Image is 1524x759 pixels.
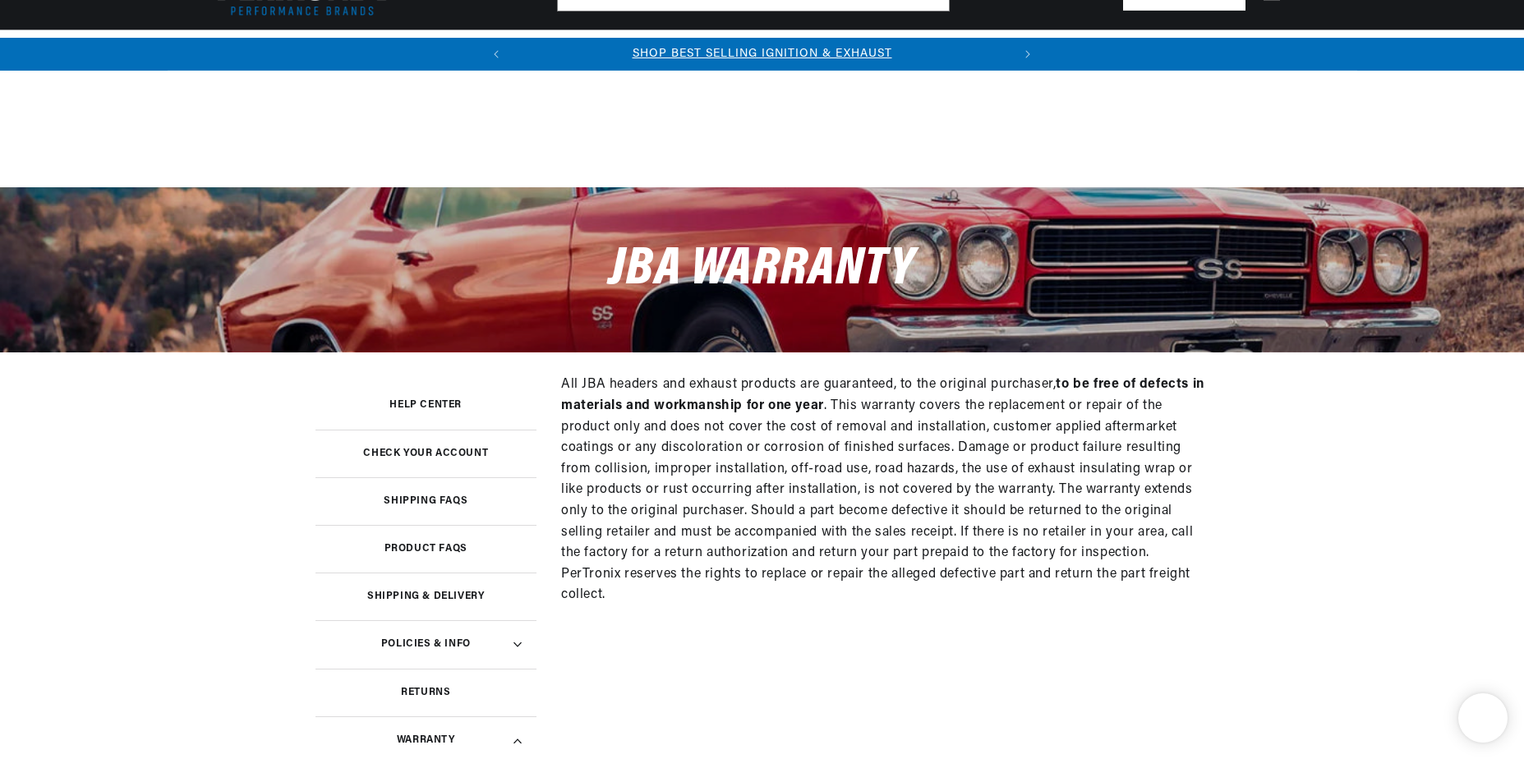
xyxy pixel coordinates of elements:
summary: Engine Swaps [686,30,780,69]
h3: Help Center [389,401,462,409]
button: Translation missing: en.sections.announcements.next_announcement [1011,38,1044,71]
summary: Battery Products [780,30,900,69]
summary: Coils & Distributors [341,30,477,69]
h3: Check your account [363,449,488,458]
strong: to be free of defects in materials and workmanship for one year [561,378,1204,412]
a: Shipping & Delivery [315,573,537,620]
summary: Policies & Info [315,620,537,668]
h3: Product FAQs [384,545,467,553]
a: Product FAQs [315,525,537,573]
a: Check your account [315,430,537,477]
h3: Policies & Info [381,640,471,648]
div: 1 of 2 [513,45,1011,63]
p: All JBA headers and exhaust products are guaranteed, to the original purchaser, . This warranty c... [561,375,1209,606]
h3: Returns [401,688,450,697]
a: SHOP BEST SELLING IGNITION & EXHAUST [633,48,892,60]
summary: Spark Plug Wires [899,30,1015,69]
summary: Motorcycle [1015,30,1101,69]
a: Help Center [315,381,537,429]
a: Shipping FAQs [315,477,537,525]
h3: Warranty [397,736,455,744]
h3: Shipping & Delivery [367,592,484,600]
h3: Shipping FAQs [384,497,467,505]
span: JBA Warranty [609,243,914,297]
div: Announcement [513,45,1011,63]
button: Translation missing: en.sections.announcements.previous_announcement [480,38,513,71]
summary: Ignition Conversions [209,30,341,69]
summary: Headers, Exhausts & Components [477,30,686,69]
summary: Product Support [1217,30,1316,70]
a: Returns [315,669,537,716]
slideshow-component: Translation missing: en.sections.announcements.announcement_bar [168,38,1357,71]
